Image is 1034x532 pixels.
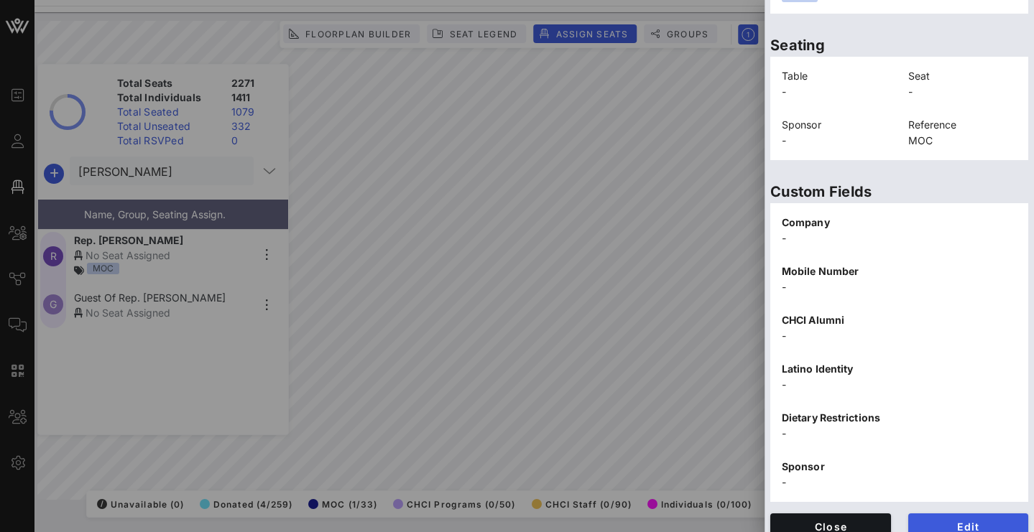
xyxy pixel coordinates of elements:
p: - [782,475,1017,490]
p: Company [782,215,1017,230]
p: Sponsor [782,459,1017,475]
p: - [782,84,891,100]
p: Dietary Restrictions [782,410,1017,426]
p: Sponsor [782,117,891,133]
p: - [782,230,1017,246]
p: MOC [908,133,1017,149]
p: - [782,328,1017,344]
p: - [908,84,1017,100]
p: Latino Identity [782,361,1017,377]
p: Table [782,68,891,84]
p: - [782,279,1017,295]
p: - [782,377,1017,393]
p: Custom Fields [770,180,1028,203]
p: - [782,426,1017,442]
p: Seat [908,68,1017,84]
p: Mobile Number [782,263,1017,279]
p: - [782,133,891,149]
p: CHCI Alumni [782,312,1017,328]
p: Seating [770,34,1028,57]
p: Reference [908,117,1017,133]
